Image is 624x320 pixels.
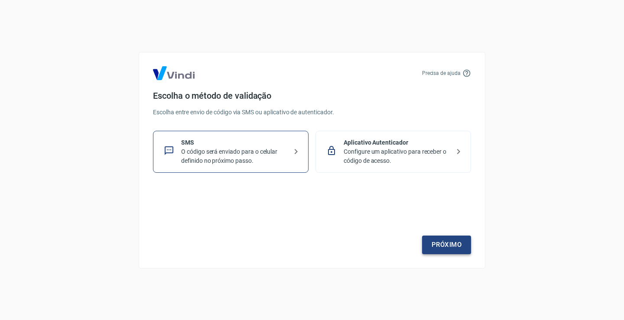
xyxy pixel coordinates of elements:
p: Aplicativo Autenticador [344,138,450,147]
p: Configure um aplicativo para receber o código de acesso. [344,147,450,165]
div: SMSO código será enviado para o celular definido no próximo passo. [153,131,309,173]
div: Aplicativo AutenticadorConfigure um aplicativo para receber o código de acesso. [315,131,471,173]
h4: Escolha o método de validação [153,91,471,101]
p: SMS [181,138,287,147]
img: Logo Vind [153,66,195,80]
a: Próximo [422,236,471,254]
p: Precisa de ajuda [422,69,461,77]
p: O código será enviado para o celular definido no próximo passo. [181,147,287,165]
p: Escolha entre envio de código via SMS ou aplicativo de autenticador. [153,108,471,117]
